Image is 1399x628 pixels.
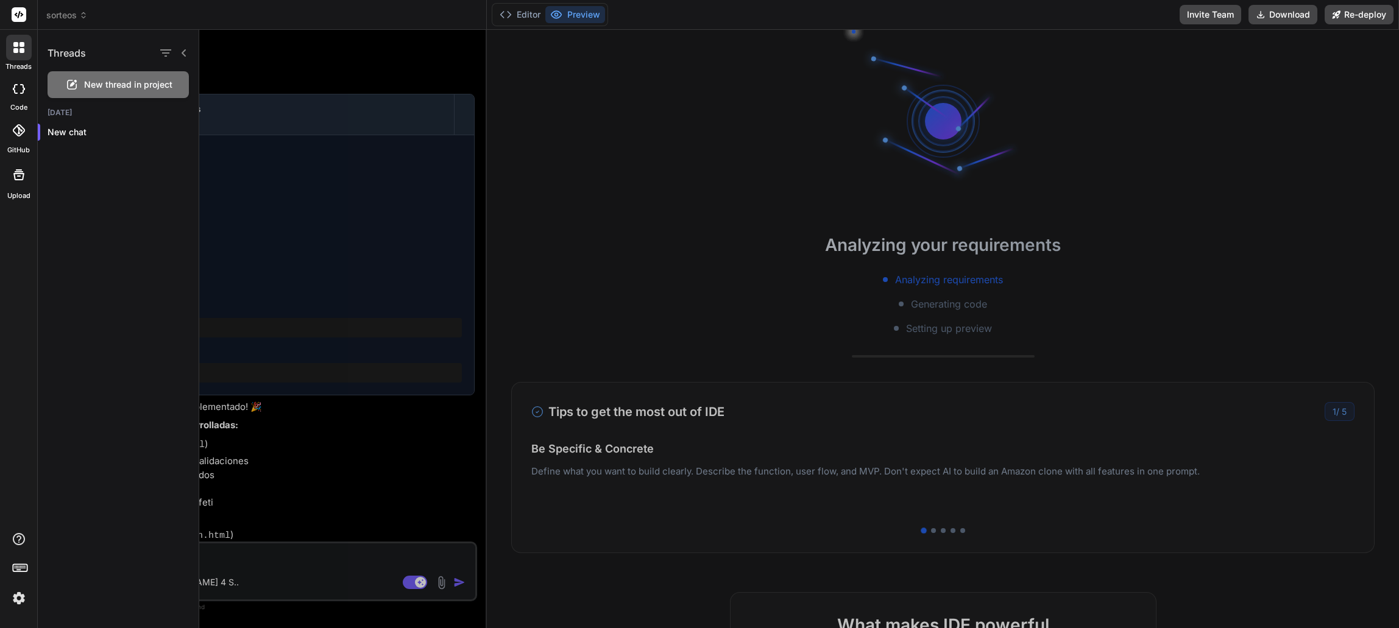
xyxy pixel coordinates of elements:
p: New chat [48,126,199,138]
h1: Threads [48,46,86,60]
button: Preview [545,6,605,23]
h2: [DATE] [38,108,199,118]
label: GitHub [7,145,30,155]
span: sorteos [46,9,88,21]
label: threads [5,62,32,72]
button: Editor [495,6,545,23]
button: Re-deploy [1325,5,1394,24]
label: code [10,102,27,113]
button: Invite Team [1180,5,1241,24]
label: Upload [7,191,30,201]
button: Download [1248,5,1317,24]
span: New thread in project [84,79,172,91]
img: settings [9,588,29,609]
